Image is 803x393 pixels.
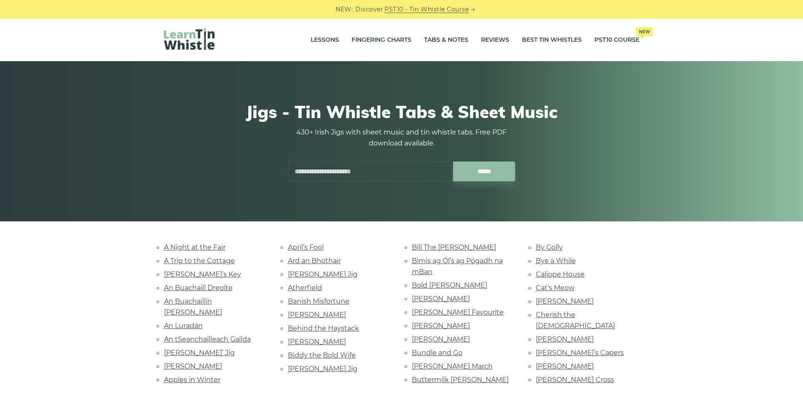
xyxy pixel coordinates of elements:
a: [PERSON_NAME] [164,362,222,370]
a: A Night at the Fair [164,243,226,251]
a: Lessons [311,30,339,51]
a: Apples in Winter [164,376,220,384]
a: Banish Misfortune [288,297,349,305]
a: April’s Fool [288,243,324,251]
a: Bold [PERSON_NAME] [412,281,487,289]
a: [PERSON_NAME] Favourite [412,308,504,316]
a: Bundle and Go [412,349,462,357]
img: LearnTinWhistle.com [164,28,215,50]
a: An Buachaill Dreoite [164,284,233,292]
a: Behind the Haystack [288,324,359,332]
a: Tabs & Notes [424,30,468,51]
a: [PERSON_NAME] [412,322,470,330]
a: [PERSON_NAME] March [412,362,493,370]
p: 430+ Irish Jigs with sheet music and tin whistle tabs. Free PDF download available. [288,127,516,149]
a: By Golly [536,243,563,251]
a: Bimis ag Ól’s ag Pógadh na mBan [412,257,503,276]
a: Fingering Charts [352,30,411,51]
a: [PERSON_NAME] [288,311,346,319]
a: [PERSON_NAME]’s Capers [536,349,624,357]
a: Buttermilk [PERSON_NAME] [412,376,509,384]
a: [PERSON_NAME] [288,338,346,346]
a: Bill The [PERSON_NAME] [412,243,496,251]
a: [PERSON_NAME]’ Jig [164,349,235,357]
a: Reviews [481,30,509,51]
a: Caliope House [536,270,585,278]
a: An tSeanchailleach Gallda [164,335,251,343]
a: Ard an Bhothair [288,257,341,265]
a: [PERSON_NAME] [536,362,594,370]
a: [PERSON_NAME] Cross [536,376,614,384]
h1: Jigs - Tin Whistle Tabs & Sheet Music [164,102,639,122]
span: New [636,27,653,36]
a: Biddy the Bold Wife [288,351,356,359]
a: An Luradán [164,322,203,330]
a: [PERSON_NAME] [412,335,470,343]
a: An Buachaillín [PERSON_NAME] [164,297,222,316]
a: Cherish the [DEMOGRAPHIC_DATA] [536,311,615,330]
a: Bye a While [536,257,576,265]
a: PST10 CourseNew [594,30,639,51]
a: [PERSON_NAME] [536,297,594,305]
a: [PERSON_NAME]’s Key [164,270,241,278]
a: [PERSON_NAME] [412,295,470,303]
a: Atherfield [288,284,322,292]
a: Cat’s Meow [536,284,575,292]
a: [PERSON_NAME] [536,335,594,343]
a: Best Tin Whistles [522,30,582,51]
a: [PERSON_NAME] Jig [288,365,357,373]
a: [PERSON_NAME] Jig [288,270,357,278]
a: A Trip to the Cottage [164,257,235,265]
